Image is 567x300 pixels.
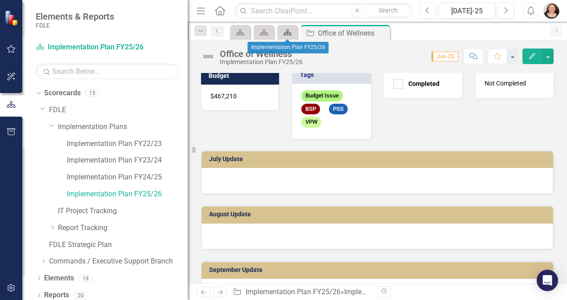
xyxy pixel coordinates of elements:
button: [DATE]-25 [439,3,495,19]
a: Implementation Plan FY22/23 [67,139,188,149]
h3: August Update [209,211,549,218]
img: Not Defined [201,49,215,64]
a: Report Tracking [58,223,188,233]
span: $467,210 [210,93,237,100]
h3: Budget [209,73,275,79]
small: FDLE [36,22,114,29]
div: » » [233,287,370,297]
span: BSP [301,104,320,115]
img: ClearPoint Strategy [4,10,20,26]
a: Implementation Plans [58,122,188,132]
img: Elizabeth Martin [543,3,559,19]
div: Not Completed [476,72,554,98]
a: Implementation Topics [344,288,416,296]
span: Budget Issue [301,90,343,101]
h3: September Update [209,267,549,273]
a: Commands / Executive Support Branch [49,256,188,267]
div: [DATE]-25 [442,6,492,16]
a: Elements [44,273,74,284]
a: Implementation Plan FY25/26 [36,42,147,53]
div: Office of Wellness [318,28,388,39]
span: Elements & Reports [36,11,114,22]
a: Implementation Plan FY24/25 [67,172,188,182]
a: Implementation Plan FY25/26 [67,189,188,199]
div: 19 [78,275,93,282]
a: Implementation Plan FY25/26 [246,288,341,296]
h3: July Update [209,156,549,162]
div: Implementation Plan FY25/26 [220,59,303,65]
a: FDLE Strategic Plan [49,240,188,250]
div: Office of Wellness [220,49,303,59]
input: Search ClearPoint... [234,3,413,19]
span: Search [378,7,398,14]
input: Search Below... [36,64,179,79]
div: Implementation Plan FY25/26 [247,42,329,53]
a: Scorecards [44,88,81,98]
h3: Tags [300,72,366,78]
div: 15 [85,89,99,97]
a: FDLE [49,105,188,115]
a: IT Project Tracking [58,206,188,216]
div: 20 [74,292,88,299]
button: Search [366,4,411,17]
span: VPW [301,117,321,128]
div: Open Intercom Messenger [537,270,558,291]
a: Implementation Plan FY23/24 [67,155,188,166]
span: Jun-25 [431,52,458,61]
span: PSS [329,104,348,115]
